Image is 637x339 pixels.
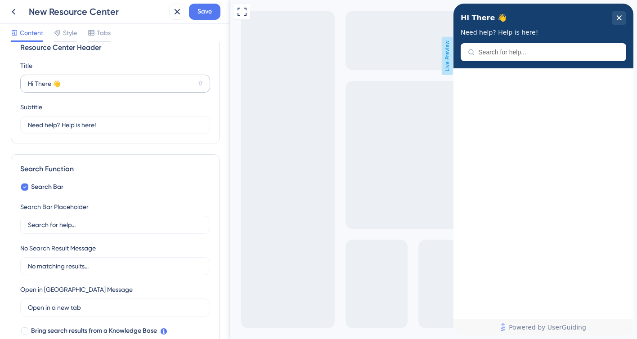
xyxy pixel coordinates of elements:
[7,25,85,32] span: Need help? Help is here!
[28,120,202,130] input: Description
[198,80,202,87] div: 17
[20,42,210,53] div: Resource Center Header
[189,4,220,20] button: Save
[28,220,202,230] input: Search for help...
[211,37,223,75] span: Live Preview
[6,2,45,13] span: Get Started
[31,182,63,192] span: Search Bar
[28,79,194,89] input: 17
[158,7,173,22] div: close resource center
[51,4,54,12] div: 3
[28,261,202,271] input: No matching results...
[25,45,166,52] input: Search for help...
[63,27,77,38] span: Style
[29,5,166,18] div: New Resource Center
[97,27,111,38] span: Tabs
[20,201,89,212] div: Search Bar Placeholder
[197,6,212,17] span: Save
[20,60,32,71] div: Title
[7,8,53,21] span: Hi There 👋
[31,326,157,336] span: Bring search results from a Knowledge Base
[20,284,133,295] div: Open in [GEOGRAPHIC_DATA] Message
[20,102,42,112] div: Subtitle
[20,164,210,174] div: Search Function
[28,303,202,312] input: Open in a new tab
[20,27,43,38] span: Content
[20,243,96,254] div: No Search Result Message
[55,318,133,329] span: Powered by UserGuiding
